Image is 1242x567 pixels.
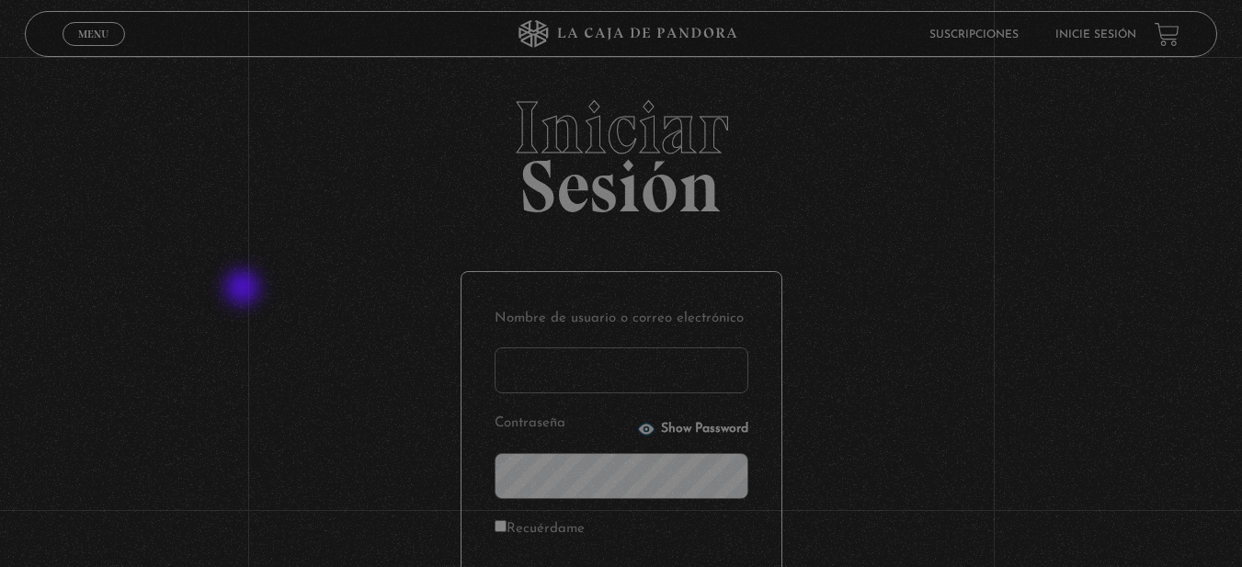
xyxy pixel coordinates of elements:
[495,520,507,532] input: Recuérdame
[495,410,632,438] label: Contraseña
[495,305,748,334] label: Nombre de usuario o correo electrónico
[661,423,748,436] span: Show Password
[25,91,1217,164] span: Iniciar
[78,28,108,40] span: Menu
[25,91,1217,209] h2: Sesión
[1155,22,1179,47] a: View your shopping cart
[1055,29,1136,40] a: Inicie sesión
[495,516,585,544] label: Recuérdame
[72,44,115,57] span: Cerrar
[929,29,1019,40] a: Suscripciones
[637,420,748,438] button: Show Password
